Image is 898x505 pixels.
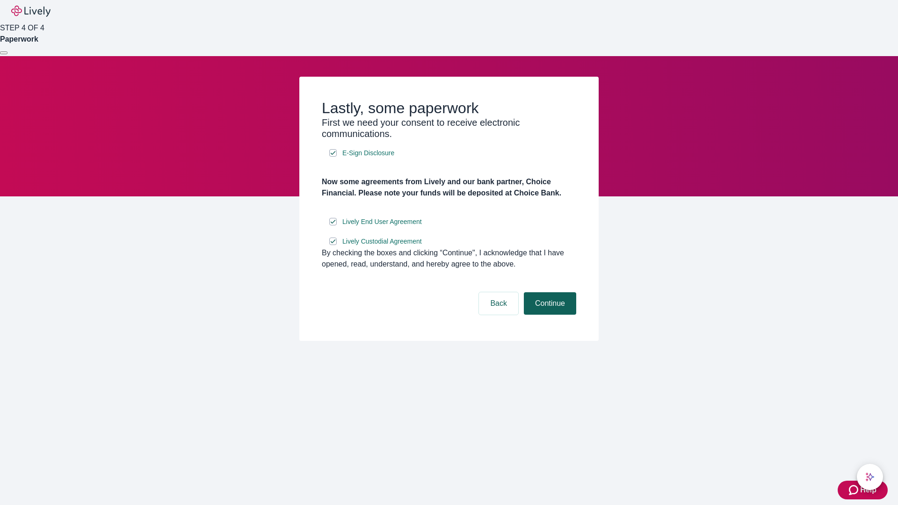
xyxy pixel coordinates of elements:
[342,217,422,227] span: Lively End User Agreement
[322,176,576,199] h4: Now some agreements from Lively and our bank partner, Choice Financial. Please note your funds wi...
[838,481,888,499] button: Zendesk support iconHelp
[340,147,396,159] a: e-sign disclosure document
[322,117,576,139] h3: First we need your consent to receive electronic communications.
[11,6,51,17] img: Lively
[342,148,394,158] span: E-Sign Disclosure
[322,247,576,270] div: By checking the boxes and clicking “Continue", I acknowledge that I have opened, read, understand...
[342,237,422,246] span: Lively Custodial Agreement
[524,292,576,315] button: Continue
[860,484,876,496] span: Help
[340,216,424,228] a: e-sign disclosure document
[849,484,860,496] svg: Zendesk support icon
[479,292,518,315] button: Back
[322,99,576,117] h2: Lastly, some paperwork
[340,236,424,247] a: e-sign disclosure document
[857,464,883,490] button: chat
[865,472,875,482] svg: Lively AI Assistant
